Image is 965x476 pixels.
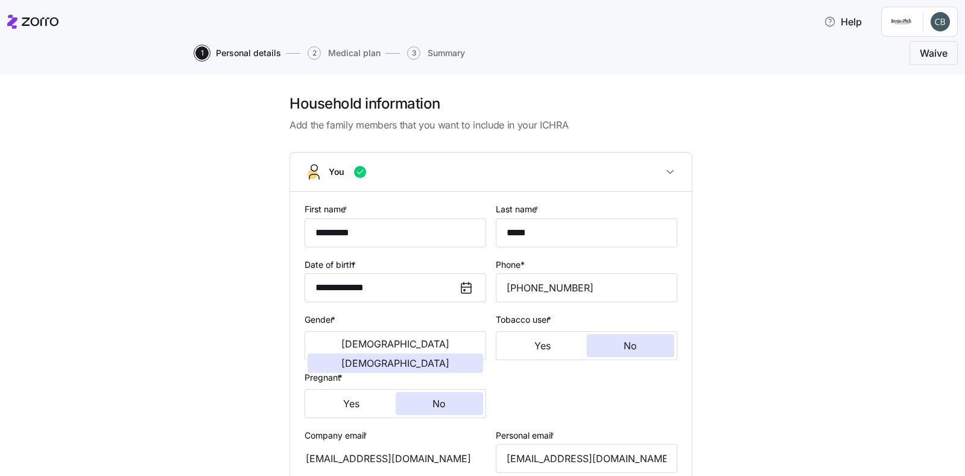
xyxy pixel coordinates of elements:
[496,313,554,326] label: Tobacco user
[407,46,465,60] button: 3Summary
[289,118,692,133] span: Add the family members that you want to include in your ICHRA
[432,399,446,408] span: No
[195,46,209,60] span: 1
[496,273,677,302] input: Phone
[328,49,381,57] span: Medical plan
[305,313,338,326] label: Gender
[308,46,381,60] button: 2Medical plan
[305,371,345,384] label: Pregnant
[920,46,948,60] span: Waive
[624,341,637,351] span: No
[329,166,344,178] span: You
[889,14,913,29] img: Employer logo
[305,258,358,271] label: Date of birth
[305,429,370,442] label: Company email
[496,258,525,271] label: Phone*
[341,358,449,368] span: [DEMOGRAPHIC_DATA]
[407,46,420,60] span: 3
[343,399,359,408] span: Yes
[216,49,281,57] span: Personal details
[195,46,281,60] button: 1Personal details
[910,41,958,65] button: Waive
[290,153,692,192] button: You
[814,10,872,34] button: Help
[534,341,551,351] span: Yes
[428,49,465,57] span: Summary
[289,94,692,113] h1: Household information
[496,429,557,442] label: Personal email
[931,12,950,31] img: 0e821c21cc966cbe220fcc0578366841
[305,203,350,216] label: First name
[341,339,449,349] span: [DEMOGRAPHIC_DATA]
[308,46,321,60] span: 2
[193,46,281,60] a: 1Personal details
[496,203,541,216] label: Last name
[496,444,677,473] input: Email
[824,14,862,29] span: Help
